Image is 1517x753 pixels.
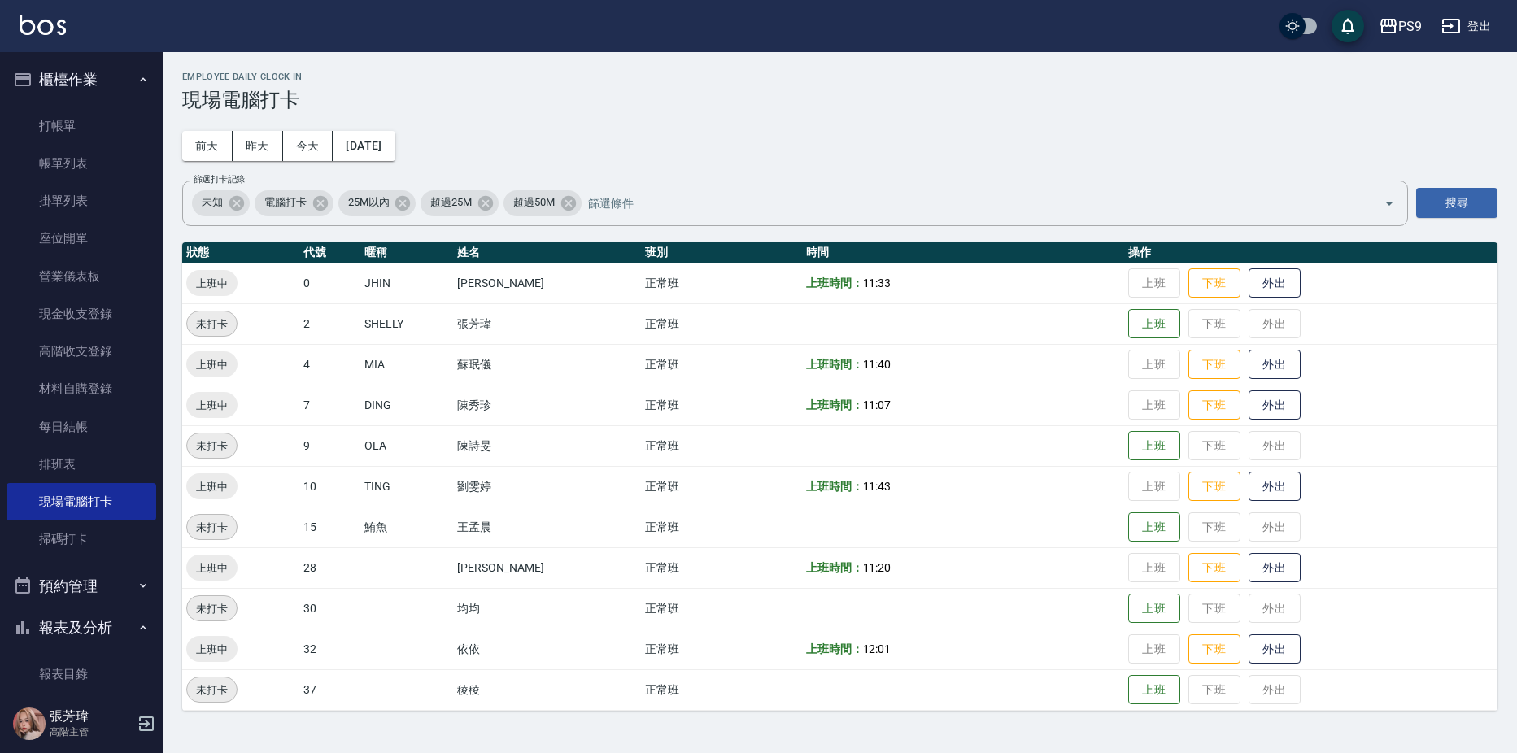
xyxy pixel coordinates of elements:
[7,220,156,257] a: 座位開單
[187,437,237,455] span: 未打卡
[1188,472,1240,502] button: 下班
[641,629,802,669] td: 正常班
[299,669,360,710] td: 37
[360,242,453,263] th: 暱稱
[360,344,453,385] td: MIA
[7,693,156,730] a: 消費分析儀表板
[806,358,863,371] b: 上班時間：
[299,466,360,507] td: 10
[299,344,360,385] td: 4
[7,295,156,333] a: 現金收支登錄
[1249,472,1301,502] button: 外出
[584,189,1355,217] input: 篩選條件
[863,642,891,655] span: 12:01
[1128,309,1180,339] button: 上班
[453,669,640,710] td: 稜稜
[187,316,237,333] span: 未打卡
[182,242,299,263] th: 狀態
[182,131,233,161] button: 前天
[7,655,156,693] a: 報表目錄
[1128,594,1180,624] button: 上班
[1249,390,1301,420] button: 外出
[1188,268,1240,298] button: 下班
[641,669,802,710] td: 正常班
[453,303,640,344] td: 張芳瑋
[299,385,360,425] td: 7
[453,425,640,466] td: 陳詩旻
[299,263,360,303] td: 0
[7,107,156,145] a: 打帳單
[1128,431,1180,461] button: 上班
[1188,634,1240,664] button: 下班
[186,559,238,577] span: 上班中
[360,425,453,466] td: OLA
[641,385,802,425] td: 正常班
[7,446,156,483] a: 排班表
[453,242,640,263] th: 姓名
[453,547,640,588] td: [PERSON_NAME]
[186,275,238,292] span: 上班中
[20,15,66,35] img: Logo
[453,588,640,629] td: 均均
[299,588,360,629] td: 30
[1249,634,1301,664] button: 外出
[641,303,802,344] td: 正常班
[806,480,863,493] b: 上班時間：
[194,173,245,185] label: 篩選打卡記錄
[360,303,453,344] td: SHELLY
[7,483,156,520] a: 現場電腦打卡
[641,263,802,303] td: 正常班
[1188,390,1240,420] button: 下班
[7,565,156,607] button: 預約管理
[863,398,891,411] span: 11:07
[255,190,333,216] div: 電腦打卡
[187,600,237,617] span: 未打卡
[182,72,1497,82] h2: Employee Daily Clock In
[806,561,863,574] b: 上班時間：
[299,303,360,344] td: 2
[641,344,802,385] td: 正常班
[7,182,156,220] a: 掛單列表
[7,607,156,649] button: 報表及分析
[863,276,891,289] span: 11:33
[50,708,133,725] h5: 張芳瑋
[1249,553,1301,583] button: 外出
[7,370,156,407] a: 材料自購登錄
[1124,242,1497,263] th: 操作
[360,385,453,425] td: DING
[299,242,360,263] th: 代號
[192,190,250,216] div: 未知
[13,707,46,740] img: Person
[641,466,802,507] td: 正常班
[299,629,360,669] td: 32
[863,358,891,371] span: 11:40
[1332,10,1364,42] button: save
[802,242,1124,263] th: 時間
[1188,350,1240,380] button: 下班
[641,507,802,547] td: 正常班
[360,263,453,303] td: JHIN
[453,344,640,385] td: 蘇珉儀
[453,263,640,303] td: [PERSON_NAME]
[338,190,416,216] div: 25M以內
[299,425,360,466] td: 9
[7,258,156,295] a: 營業儀表板
[299,507,360,547] td: 15
[421,194,482,211] span: 超過25M
[1376,190,1402,216] button: Open
[641,547,802,588] td: 正常班
[50,725,133,739] p: 高階主管
[806,398,863,411] b: 上班時間：
[1249,350,1301,380] button: 外出
[255,194,316,211] span: 電腦打卡
[453,385,640,425] td: 陳秀珍
[299,547,360,588] td: 28
[1372,10,1428,43] button: PS9
[1188,553,1240,583] button: 下班
[863,480,891,493] span: 11:43
[7,145,156,182] a: 帳單列表
[187,681,237,699] span: 未打卡
[641,242,802,263] th: 班別
[192,194,233,211] span: 未知
[1416,188,1497,218] button: 搜尋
